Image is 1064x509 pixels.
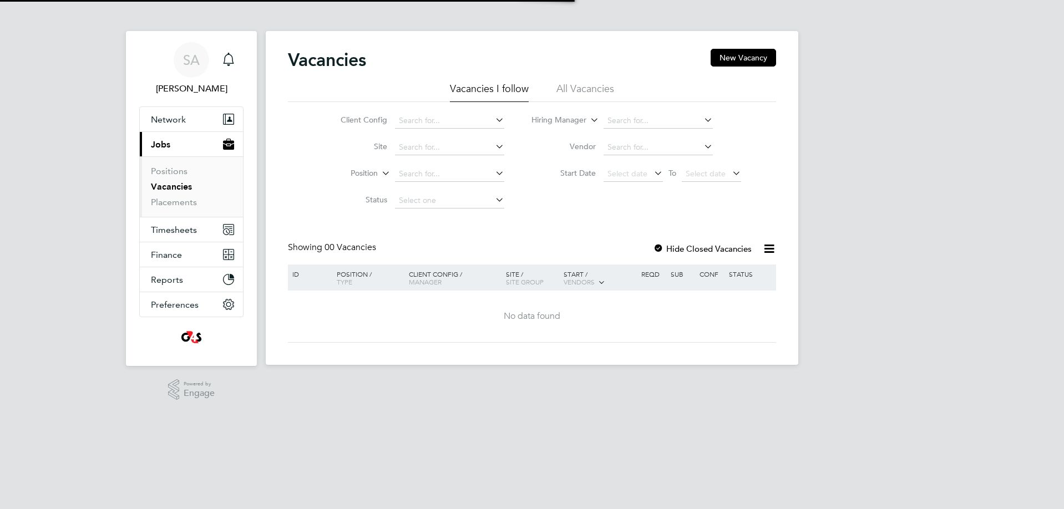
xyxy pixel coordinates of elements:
[140,267,243,292] button: Reports
[140,242,243,267] button: Finance
[523,115,586,126] label: Hiring Manager
[139,82,244,95] span: Shaha Alam
[556,82,614,102] li: All Vacancies
[395,193,504,208] input: Select one
[604,140,713,155] input: Search for...
[328,264,406,291] div: Position /
[126,31,257,366] nav: Main navigation
[532,168,596,178] label: Start Date
[178,328,205,346] img: g4s4-logo-retina.png
[184,379,215,389] span: Powered by
[139,328,244,346] a: Go to home page
[406,264,503,291] div: Client Config /
[653,243,752,254] label: Hide Closed Vacancies
[151,139,170,150] span: Jobs
[395,113,504,129] input: Search for...
[604,113,713,129] input: Search for...
[288,49,366,71] h2: Vacancies
[532,141,596,151] label: Vendor
[151,114,186,125] span: Network
[323,195,387,205] label: Status
[450,82,529,102] li: Vacancies I follow
[711,49,776,67] button: New Vacancy
[323,115,387,125] label: Client Config
[395,166,504,182] input: Search for...
[665,166,680,180] span: To
[290,264,328,283] div: ID
[506,277,544,286] span: Site Group
[325,242,376,253] span: 00 Vacancies
[140,107,243,131] button: Network
[151,166,188,176] a: Positions
[184,389,215,398] span: Engage
[697,264,726,283] div: Conf
[726,264,774,283] div: Status
[607,169,647,179] span: Select date
[639,264,667,283] div: Reqd
[140,156,243,217] div: Jobs
[151,274,183,285] span: Reports
[409,277,442,286] span: Manager
[561,264,639,292] div: Start /
[183,53,200,67] span: SA
[668,264,697,283] div: Sub
[151,181,192,192] a: Vacancies
[314,168,378,179] label: Position
[151,250,182,260] span: Finance
[337,277,352,286] span: Type
[139,42,244,95] a: SA[PERSON_NAME]
[140,217,243,242] button: Timesheets
[140,132,243,156] button: Jobs
[151,197,197,207] a: Placements
[503,264,561,291] div: Site /
[151,299,199,310] span: Preferences
[151,225,197,235] span: Timesheets
[140,292,243,317] button: Preferences
[395,140,504,155] input: Search for...
[288,242,378,253] div: Showing
[686,169,726,179] span: Select date
[564,277,595,286] span: Vendors
[323,141,387,151] label: Site
[290,311,774,322] div: No data found
[168,379,215,400] a: Powered byEngage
